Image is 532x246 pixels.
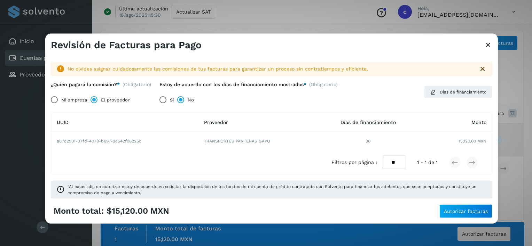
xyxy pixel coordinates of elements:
span: Filtros por página : [331,159,377,166]
label: Sí [170,93,174,107]
span: 1 - 1 de 1 [417,159,438,166]
span: $15,120.00 MXN [107,206,169,216]
label: No [188,93,194,107]
span: 15,120.00 MXN [459,138,486,144]
button: Autorizar facturas [439,204,492,218]
span: Monto [471,119,486,125]
span: Monto total: [54,206,104,216]
h3: Revisión de Facturas para Pago [51,39,202,51]
td: TRANSPORTES PANTERAS GAPO [198,132,317,150]
button: Días de financiamiento [424,86,492,98]
span: (Obligatorio) [123,81,151,87]
span: Proveedor [204,119,228,125]
span: "Al hacer clic en autorizar estoy de acuerdo en solicitar la disposición de los fondos de mi cuen... [68,183,487,196]
span: Autorizar facturas [444,208,488,213]
td: a87c2901-37fd-4078-b697-2c542f08225c [51,132,198,150]
span: (Obligatorio) [309,81,338,90]
label: Estoy de acuerdo con los días de financiamiento mostrados [159,81,306,87]
label: ¿Quién pagará la comisión? [51,81,120,87]
div: No olvides asignar cuidadosamente las comisiones de tus facturas para garantizar un proceso sin c... [68,65,473,73]
span: UUID [57,119,69,125]
span: Días de financiamiento [440,89,486,95]
td: 30 [317,132,419,150]
label: El proveedor [101,93,130,107]
span: Días de financiamiento [341,119,396,125]
label: Mi empresa [61,93,87,107]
